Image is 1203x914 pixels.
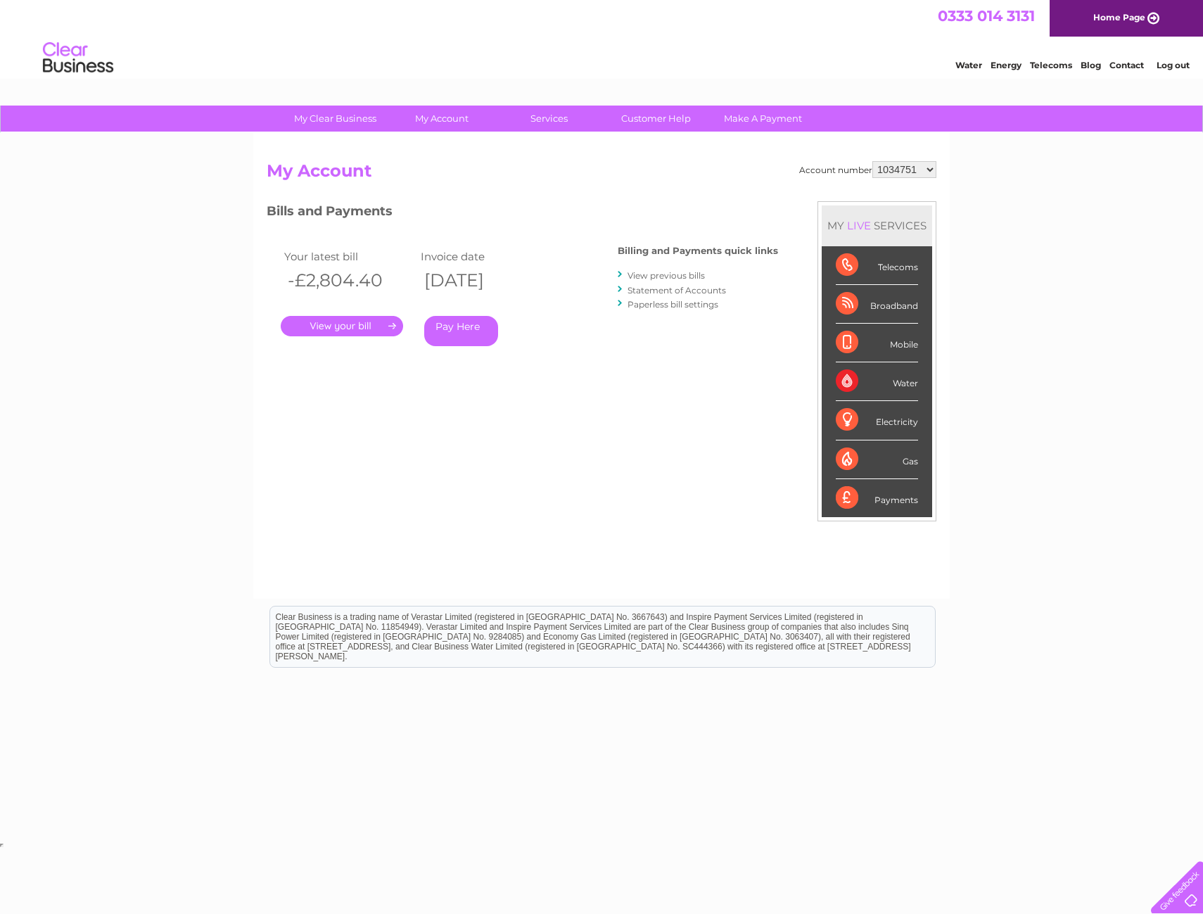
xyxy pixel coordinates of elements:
[281,247,417,266] td: Your latest bill
[938,7,1035,25] a: 0333 014 3131
[598,106,714,132] a: Customer Help
[267,161,936,188] h2: My Account
[836,440,918,479] div: Gas
[1081,60,1101,70] a: Blog
[836,479,918,517] div: Payments
[628,270,705,281] a: View previous bills
[384,106,500,132] a: My Account
[618,246,778,256] h4: Billing and Payments quick links
[417,247,554,266] td: Invoice date
[836,362,918,401] div: Water
[491,106,607,132] a: Services
[836,246,918,285] div: Telecoms
[822,205,932,246] div: MY SERVICES
[270,8,935,68] div: Clear Business is a trading name of Verastar Limited (registered in [GEOGRAPHIC_DATA] No. 3667643...
[1109,60,1144,70] a: Contact
[844,219,874,232] div: LIVE
[955,60,982,70] a: Water
[1030,60,1072,70] a: Telecoms
[628,299,718,310] a: Paperless bill settings
[705,106,821,132] a: Make A Payment
[628,285,726,296] a: Statement of Accounts
[836,401,918,440] div: Electricity
[836,324,918,362] div: Mobile
[836,285,918,324] div: Broadband
[267,201,778,226] h3: Bills and Payments
[991,60,1021,70] a: Energy
[424,316,498,346] a: Pay Here
[281,316,403,336] a: .
[1157,60,1190,70] a: Log out
[281,266,417,295] th: -£2,804.40
[799,161,936,178] div: Account number
[417,266,554,295] th: [DATE]
[277,106,393,132] a: My Clear Business
[42,37,114,80] img: logo.png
